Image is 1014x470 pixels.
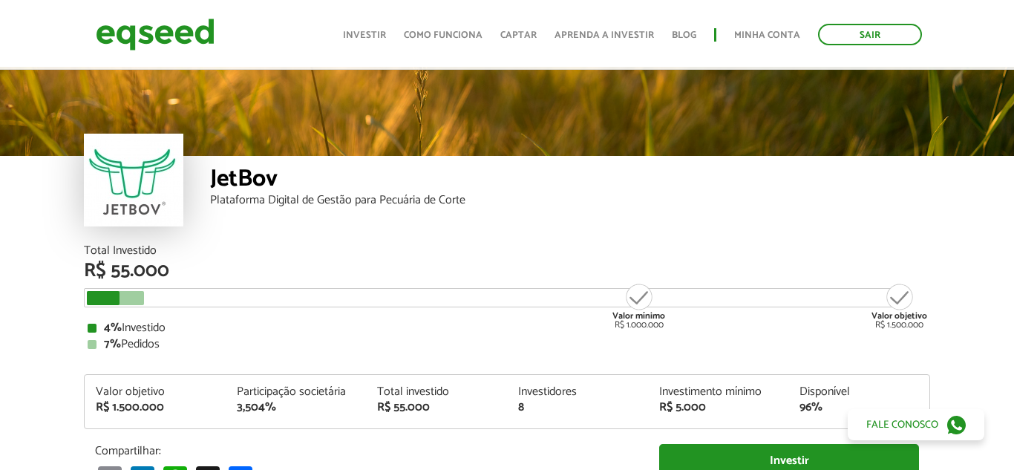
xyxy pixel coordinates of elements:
[84,245,930,257] div: Total Investido
[96,402,215,414] div: R$ 1.500.000
[518,402,637,414] div: 8
[96,386,215,398] div: Valor objetivo
[88,322,926,334] div: Investido
[555,30,654,40] a: Aprenda a investir
[377,386,496,398] div: Total investido
[518,386,637,398] div: Investidores
[96,15,215,54] img: EqSeed
[104,318,122,338] strong: 4%
[659,386,778,398] div: Investimento mínimo
[210,167,930,195] div: JetBov
[104,334,121,354] strong: 7%
[210,195,930,206] div: Plataforma Digital de Gestão para Pecuária de Corte
[343,30,386,40] a: Investir
[799,386,918,398] div: Disponível
[237,402,356,414] div: 3,504%
[237,386,356,398] div: Participação societária
[871,309,927,323] strong: Valor objetivo
[611,282,667,330] div: R$ 1.000.000
[848,409,984,440] a: Fale conosco
[799,402,918,414] div: 96%
[734,30,800,40] a: Minha conta
[95,444,637,458] p: Compartilhar:
[659,402,778,414] div: R$ 5.000
[612,309,665,323] strong: Valor mínimo
[672,30,696,40] a: Blog
[871,282,927,330] div: R$ 1.500.000
[88,339,926,350] div: Pedidos
[377,402,496,414] div: R$ 55.000
[818,24,922,45] a: Sair
[84,261,930,281] div: R$ 55.000
[404,30,483,40] a: Como funciona
[500,30,537,40] a: Captar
